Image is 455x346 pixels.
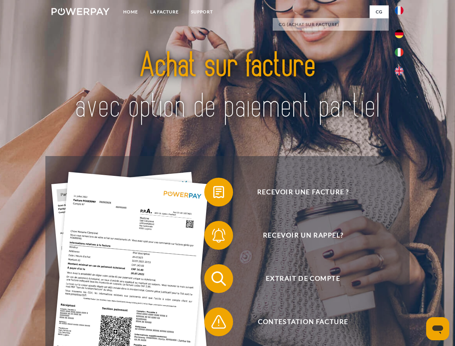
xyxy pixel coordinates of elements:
[210,226,228,244] img: qb_bell.svg
[185,5,219,18] a: Support
[204,307,392,336] button: Contestation Facture
[395,48,403,57] img: it
[52,8,110,15] img: logo-powerpay-white.svg
[395,30,403,38] img: de
[215,307,391,336] span: Contestation Facture
[215,221,391,250] span: Recevoir un rappel?
[210,270,228,288] img: qb_search.svg
[204,178,392,207] button: Recevoir une facture ?
[395,67,403,75] img: en
[370,5,389,18] a: CG
[210,183,228,201] img: qb_bill.svg
[144,5,185,18] a: LA FACTURE
[204,264,392,293] button: Extrait de compte
[204,221,392,250] button: Recevoir un rappel?
[395,6,403,15] img: fr
[210,313,228,331] img: qb_warning.svg
[426,317,449,340] iframe: Bouton de lancement de la fenêtre de messagerie
[69,35,386,138] img: title-powerpay_fr.svg
[215,178,391,207] span: Recevoir une facture ?
[215,264,391,293] span: Extrait de compte
[273,18,389,31] a: CG (achat sur facture)
[117,5,144,18] a: Home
